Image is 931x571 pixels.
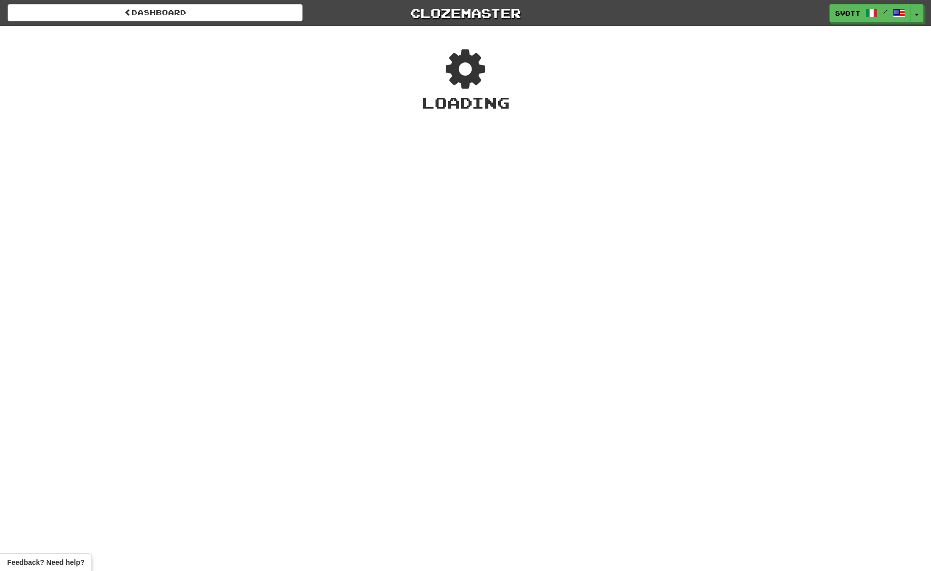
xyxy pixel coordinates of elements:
[835,9,860,18] span: svott
[883,8,888,15] span: /
[829,4,911,22] a: svott /
[7,557,84,567] span: Open feedback widget
[8,4,303,21] a: Dashboard
[318,4,613,22] a: Clozemaster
